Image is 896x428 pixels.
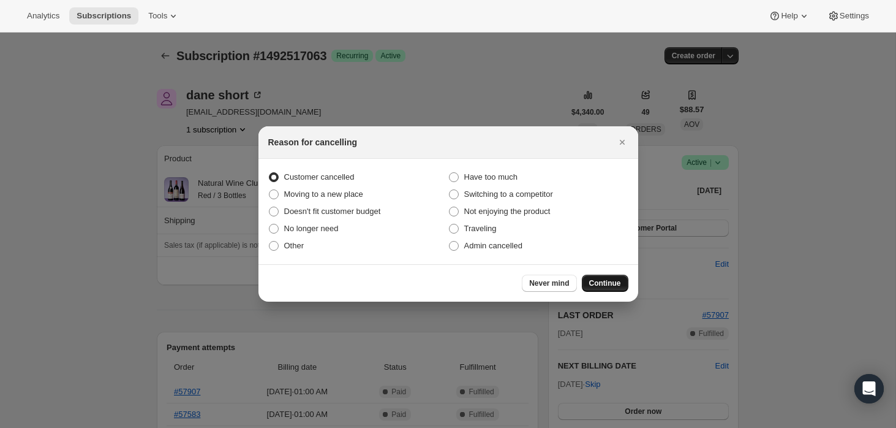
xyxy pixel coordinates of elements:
span: Not enjoying the product [464,207,551,216]
span: Traveling [464,224,497,233]
span: Other [284,241,304,250]
span: Customer cancelled [284,172,355,182]
button: Tools [141,7,187,25]
span: Admin cancelled [464,241,522,250]
span: Help [781,11,797,21]
button: Subscriptions [69,7,138,25]
span: Tools [148,11,167,21]
span: Switching to a competitor [464,189,553,199]
button: Continue [582,275,628,292]
span: Moving to a new place [284,189,363,199]
span: No longer need [284,224,339,233]
div: Open Intercom Messenger [854,374,884,403]
button: Help [761,7,817,25]
button: Analytics [20,7,67,25]
span: Have too much [464,172,518,182]
span: Analytics [27,11,59,21]
span: Settings [840,11,869,21]
button: Close [614,134,631,151]
span: Doesn't fit customer budget [284,207,381,216]
span: Never mind [529,278,569,288]
button: Settings [820,7,876,25]
span: Continue [589,278,621,288]
span: Subscriptions [77,11,131,21]
button: Never mind [522,275,576,292]
h2: Reason for cancelling [268,136,357,148]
